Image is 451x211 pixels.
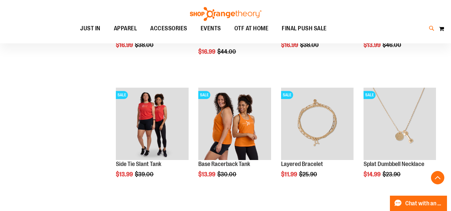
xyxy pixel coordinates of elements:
[390,196,447,211] button: Chat with an Expert
[116,171,134,178] span: $13.99
[150,21,187,36] span: ACCESSORIES
[281,161,323,167] a: Layered Bracelet
[217,171,237,178] span: $30.00
[135,171,155,178] span: $39.00
[405,200,443,207] span: Chat with an Expert
[135,42,155,48] span: $38.00
[383,42,402,48] span: $46.00
[80,21,100,36] span: JUST IN
[281,91,293,99] span: SALE
[383,171,402,178] span: $23.90
[116,88,188,161] a: Side Tie Slant TankSALE
[364,42,382,48] span: $13.99
[116,88,188,160] img: Side Tie Slant Tank
[431,171,444,184] button: Back To Top
[234,21,269,36] span: OTF AT HOME
[281,42,299,48] span: $16.99
[189,7,262,21] img: Shop Orangetheory
[201,21,221,36] span: EVENTS
[217,48,237,55] span: $44.00
[364,171,382,178] span: $14.99
[198,88,271,160] img: Base Racerback Tank
[281,171,298,178] span: $11.99
[281,88,354,160] img: Layered Bracelet
[364,88,436,160] img: Front facing view of plus Necklace - Gold
[116,161,161,167] a: Side Tie Slant Tank
[364,88,436,161] a: Front facing view of plus Necklace - GoldSALE
[195,84,274,195] div: product
[364,161,424,167] a: Splat Dumbbell Necklace
[282,21,327,36] span: FINAL PUSH SALE
[198,91,210,99] span: SALE
[114,21,137,36] span: APPAREL
[278,84,357,195] div: product
[116,91,128,99] span: SALE
[198,31,251,45] a: Recovery Long Sleeve Hooded Tee
[116,42,134,48] span: $16.99
[198,171,216,178] span: $13.99
[112,84,192,195] div: product
[198,48,216,55] span: $16.99
[198,88,271,161] a: Base Racerback TankSALE
[364,91,376,99] span: SALE
[300,42,320,48] span: $38.00
[198,161,250,167] a: Base Racerback Tank
[281,88,354,161] a: Layered BraceletSALE
[360,84,439,195] div: product
[299,171,318,178] span: $25.90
